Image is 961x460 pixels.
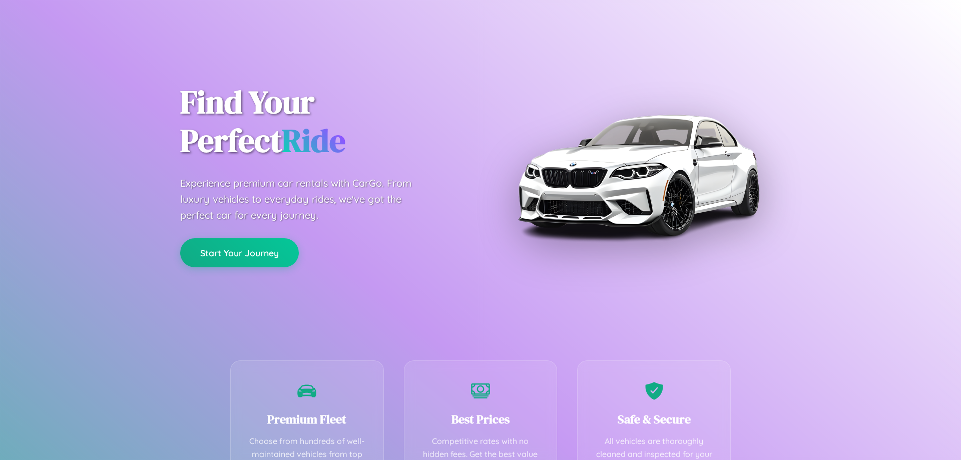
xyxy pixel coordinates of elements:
[513,50,763,300] img: Premium BMW car rental vehicle
[282,119,345,162] span: Ride
[419,411,542,427] h3: Best Prices
[180,238,299,267] button: Start Your Journey
[180,83,465,160] h1: Find Your Perfect
[246,411,368,427] h3: Premium Fleet
[180,175,430,223] p: Experience premium car rentals with CarGo. From luxury vehicles to everyday rides, we've got the ...
[593,411,715,427] h3: Safe & Secure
